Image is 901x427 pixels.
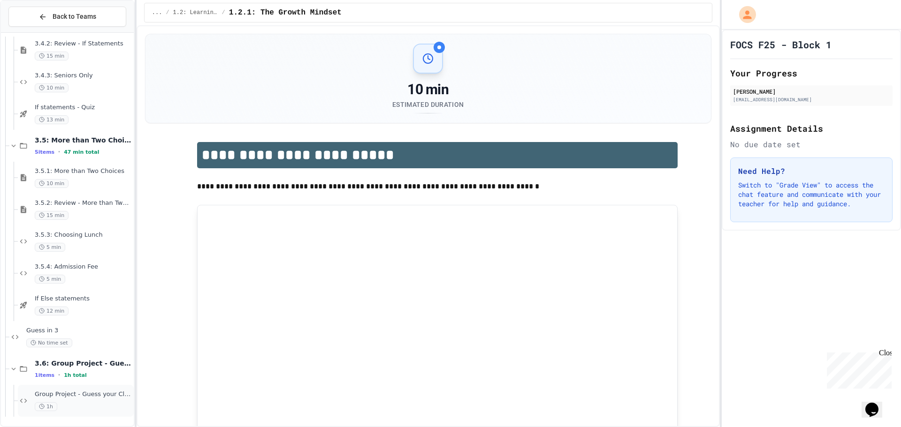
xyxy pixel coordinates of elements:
[35,243,65,252] span: 5 min
[26,327,132,335] span: Guess in 3
[392,100,464,109] div: Estimated Duration
[738,165,885,177] h3: Need Help?
[173,9,218,16] span: 1.2: Learning to Solve Hard Problems
[729,4,758,25] div: My Account
[8,7,126,27] button: Back to Teams
[64,149,99,155] span: 47 min total
[58,371,60,379] span: •
[53,12,96,22] span: Back to Teams
[35,372,54,378] span: 1 items
[26,338,72,347] span: No time set
[35,83,69,92] span: 10 min
[35,390,132,398] span: Group Project - Guess your Classmates!
[58,148,60,156] span: •
[35,307,69,315] span: 12 min
[35,179,69,188] span: 10 min
[733,96,890,103] div: [EMAIL_ADDRESS][DOMAIN_NAME]
[738,180,885,209] p: Switch to "Grade View" to access the chat feature and communicate with your teacher for help and ...
[35,167,132,175] span: 3.5.1: More than Two Choices
[35,275,65,284] span: 5 min
[35,263,132,271] span: 3.5.4: Admission Fee
[392,81,464,98] div: 10 min
[35,52,69,60] span: 15 min
[35,199,132,207] span: 3.5.2: Review - More than Two Choices
[35,149,54,155] span: 5 items
[35,40,132,48] span: 3.4.2: Review - If Statements
[166,9,169,16] span: /
[35,359,132,367] span: 3.6: Group Project - Guess your Classmates!
[730,67,893,80] h2: Your Progress
[733,87,890,96] div: [PERSON_NAME]
[730,38,832,51] h1: FOCS F25 - Block 1
[823,349,892,389] iframe: chat widget
[35,115,69,124] span: 13 min
[35,231,132,239] span: 3.5.3: Choosing Lunch
[35,136,132,144] span: 3.5: More than Two Choices
[35,295,132,303] span: If Else statements
[64,372,87,378] span: 1h total
[730,139,893,150] div: No due date set
[35,211,69,220] span: 15 min
[35,104,132,112] span: If statements - Quiz
[152,9,162,16] span: ...
[222,9,225,16] span: /
[4,4,65,60] div: Chat with us now!Close
[35,72,132,80] span: 3.4.3: Seniors Only
[730,122,893,135] h2: Assignment Details
[35,402,57,411] span: 1h
[862,390,892,418] iframe: chat widget
[229,7,342,18] span: 1.2.1: The Growth Mindset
